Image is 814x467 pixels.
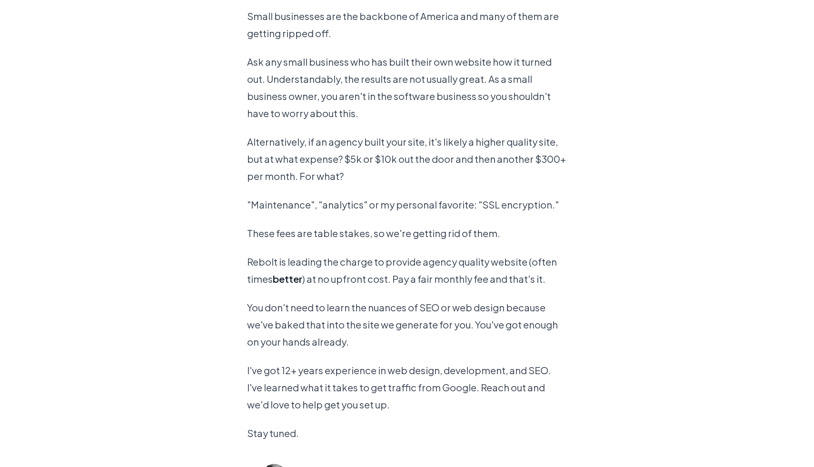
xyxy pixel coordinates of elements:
p: These fees are table stakes, so we're getting rid of them. [247,225,567,242]
p: Stay tuned. [247,425,567,442]
p: Alternatively, if an agency built your site, it's likely a higher quality site, but at what expen... [247,133,567,185]
p: Rebolt is leading the charge to provide agency quality website (often times ) at no upfront cost.... [247,253,567,288]
p: You don't need to learn the nuances of SEO or web design because we've baked that into the site w... [247,299,567,350]
p: Small businesses are the backbone of America and many of them are getting ripped off. [247,8,567,42]
p: I've got 12+ years experience in web design, development, and SEO. I've learned what it takes to ... [247,362,567,413]
strong: better [273,273,302,285]
p: "Maintenance", "analytics" or my personal favorite: "SSL encryption." [247,196,567,213]
p: Ask any small business who has built their own website how it turned out. Understandably, the res... [247,53,567,122]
